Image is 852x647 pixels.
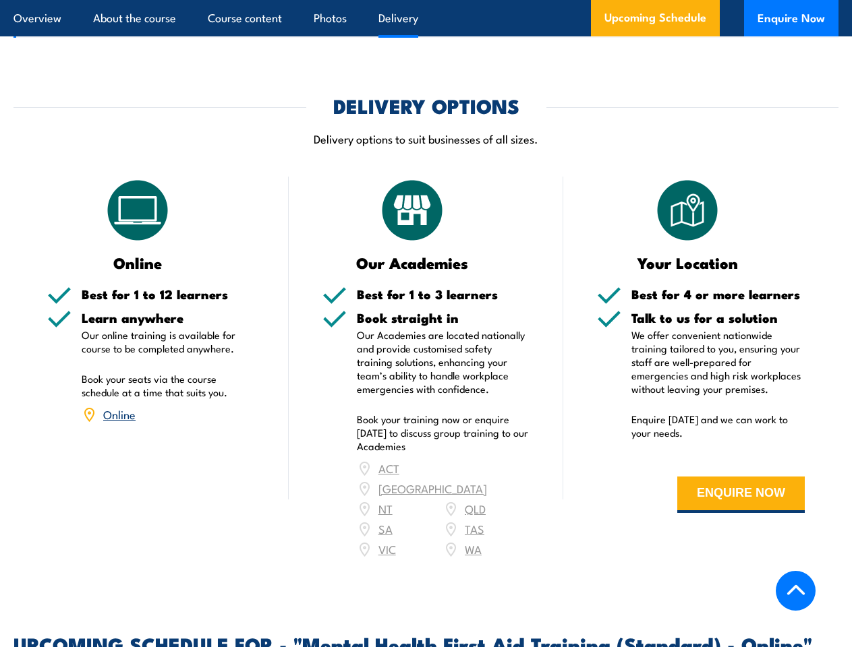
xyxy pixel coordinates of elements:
h5: Best for 1 to 12 learners [82,288,255,301]
h3: Our Academies [322,255,503,270]
h5: Best for 1 to 3 learners [357,288,530,301]
h5: Talk to us for a solution [631,311,805,324]
p: We offer convenient nationwide training tailored to you, ensuring your staff are well-prepared fo... [631,328,805,396]
p: Our Academies are located nationally and provide customised safety training solutions, enhancing ... [357,328,530,396]
p: Delivery options to suit businesses of all sizes. [13,131,839,146]
h5: Best for 4 or more learners [631,288,805,301]
p: Enquire [DATE] and we can work to your needs. [631,412,805,439]
h3: Online [47,255,228,270]
a: Online [103,406,136,422]
h3: Your Location [597,255,778,270]
p: Book your training now or enquire [DATE] to discuss group training to our Academies [357,412,530,453]
h5: Book straight in [357,311,530,324]
button: ENQUIRE NOW [677,476,805,513]
h2: DELIVERY OPTIONS [333,96,519,114]
h5: Learn anywhere [82,311,255,324]
p: Our online training is available for course to be completed anywhere. [82,328,255,355]
p: Book your seats via the course schedule at a time that suits you. [82,372,255,399]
